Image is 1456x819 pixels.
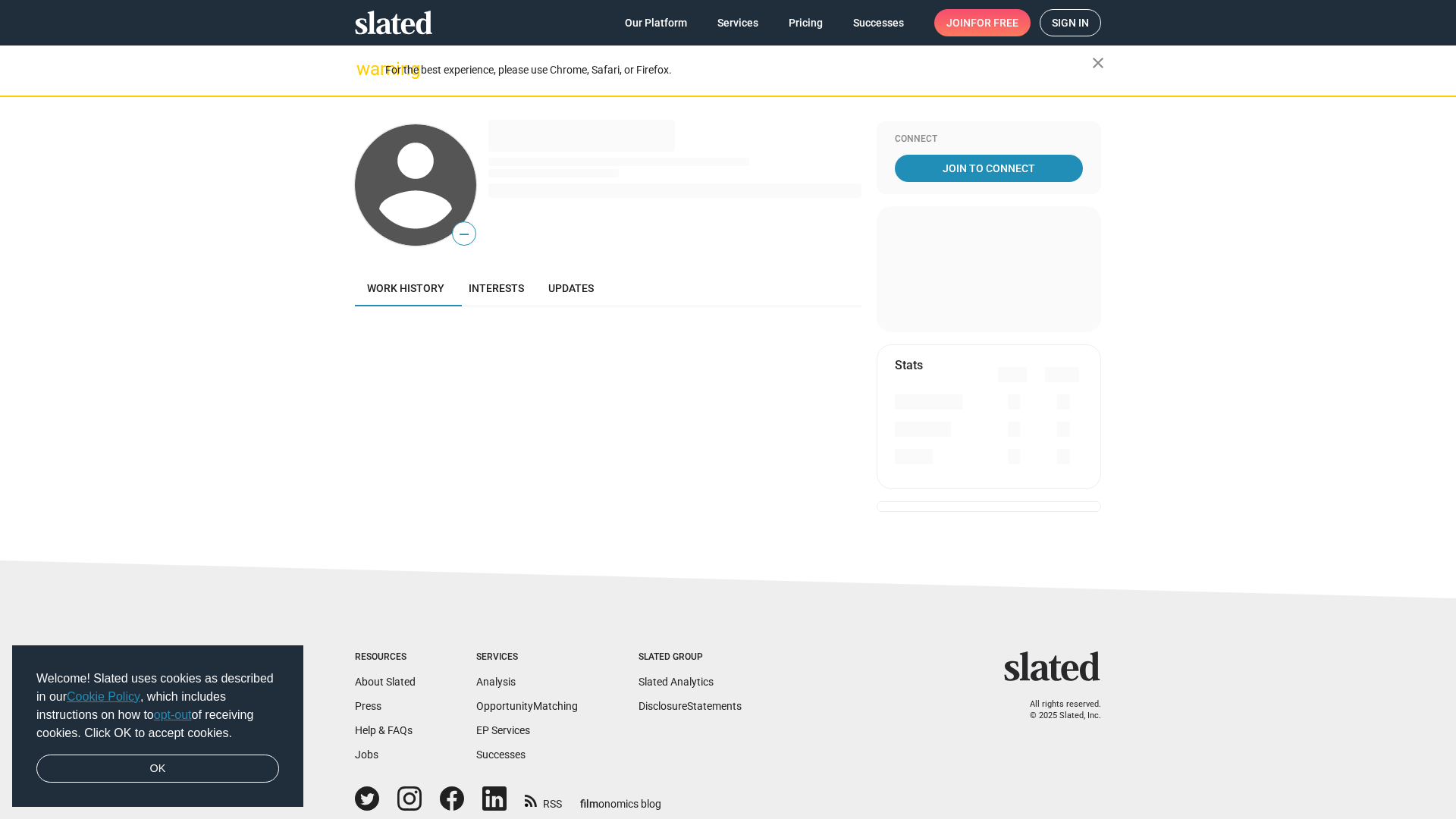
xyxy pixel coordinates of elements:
[898,155,1080,182] span: Join To Connect
[355,651,416,664] div: Resources
[705,9,770,36] a: Services
[476,651,578,664] div: Services
[12,645,303,808] div: cookieconsent
[476,724,530,736] a: EP Services
[895,357,923,373] mat-card-title: Stats
[789,9,823,36] span: Pricing
[356,60,375,78] mat-icon: warning
[355,700,381,712] a: Press
[934,9,1031,36] a: Joinfor free
[639,676,714,688] a: Slated Analytics
[895,155,1083,182] a: Join To Connect
[895,133,1083,146] div: Connect
[525,788,562,811] a: RSS
[639,700,742,712] a: DisclosureStatements
[355,676,416,688] a: About Slated
[476,748,526,761] a: Successes
[355,270,457,306] a: Work history
[36,755,279,783] a: dismiss cookie message
[580,798,598,810] span: film
[1089,54,1107,72] mat-icon: close
[841,9,916,36] a: Successes
[469,282,524,294] span: Interests
[971,9,1018,36] span: for free
[853,9,904,36] span: Successes
[1040,9,1101,36] a: Sign in
[536,270,606,306] a: Updates
[625,9,687,36] span: Our Platform
[67,690,140,703] a: Cookie Policy
[580,785,661,811] a: filmonomics blog
[457,270,536,306] a: Interests
[1014,699,1101,721] p: All rights reserved. © 2025 Slated, Inc.
[548,282,594,294] span: Updates
[639,651,742,664] div: Slated Group
[1052,10,1089,36] span: Sign in
[946,9,1018,36] span: Join
[385,60,1092,80] div: For the best experience, please use Chrome, Safari, or Firefox.
[777,9,835,36] a: Pricing
[476,700,578,712] a: OpportunityMatching
[154,708,192,721] a: opt-out
[453,224,475,244] span: —
[355,748,378,761] a: Jobs
[367,282,444,294] span: Work history
[36,670,279,742] span: Welcome! Slated uses cookies as described in our , which includes instructions on how to of recei...
[613,9,699,36] a: Our Platform
[717,9,758,36] span: Services
[355,724,413,736] a: Help & FAQs
[476,676,516,688] a: Analysis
